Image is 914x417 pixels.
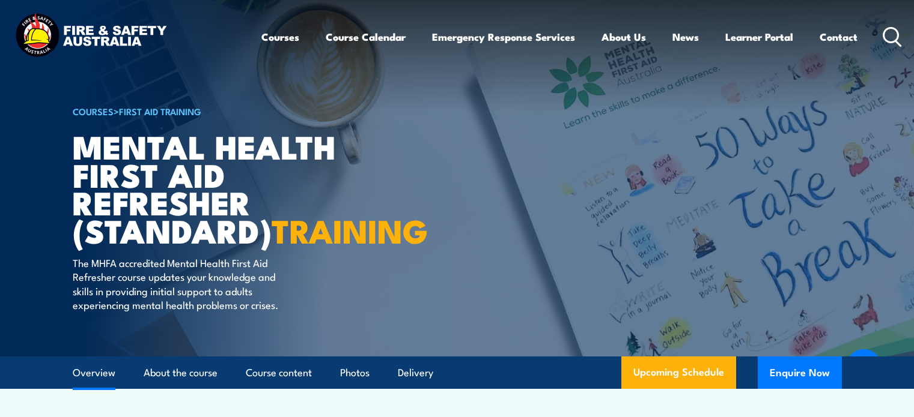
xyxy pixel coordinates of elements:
a: Delivery [398,357,433,389]
strong: TRAINING [272,205,428,254]
a: Course content [246,357,312,389]
a: About the course [144,357,218,389]
button: Enquire Now [758,356,842,389]
a: Photos [340,357,370,389]
a: Emergency Response Services [432,21,575,53]
a: Contact [820,21,858,53]
h6: > [73,104,370,118]
a: COURSES [73,104,114,118]
a: News [672,21,699,53]
a: Overview [73,357,115,389]
a: Courses [261,21,299,53]
a: About Us [602,21,646,53]
a: First Aid Training [119,104,201,118]
a: Course Calendar [326,21,406,53]
a: Learner Portal [725,21,793,53]
a: Upcoming Schedule [621,356,736,389]
p: The MHFA accredited Mental Health First Aid Refresher course updates your knowledge and skills in... [73,256,292,312]
h1: Mental Health First Aid Refresher (Standard) [73,132,370,244]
